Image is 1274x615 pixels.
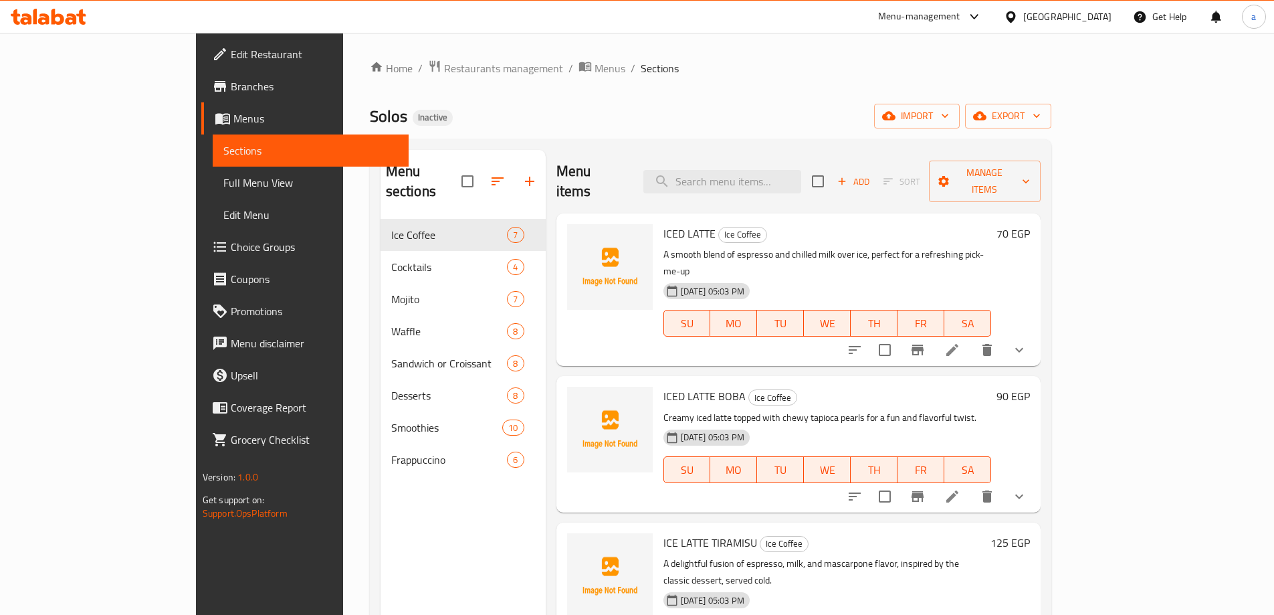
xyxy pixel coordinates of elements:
span: a [1251,9,1256,24]
button: FR [897,310,944,337]
span: Menus [595,60,625,76]
button: import [874,104,960,128]
div: Ice Coffee7 [381,219,546,251]
span: export [976,108,1041,124]
svg: Show Choices [1011,342,1027,358]
button: delete [971,480,1003,513]
div: items [507,387,524,404]
span: Ice Coffee [749,390,797,406]
span: [DATE] 05:03 PM [675,431,750,444]
span: Frappuccino [391,452,508,468]
a: Upsell [201,359,409,391]
span: Mojito [391,291,508,307]
span: 7 [508,293,523,306]
div: items [507,259,524,275]
span: Coupons [231,271,398,287]
span: Select section first [875,171,929,192]
span: Ice Coffee [760,536,808,551]
button: SA [944,456,991,483]
div: Desserts [391,387,508,404]
span: [DATE] 05:03 PM [675,594,750,607]
span: Select to update [871,336,899,364]
span: 8 [508,357,523,370]
p: Creamy iced latte topped with chewy tapioca pearls for a fun and flavorful twist. [663,410,992,426]
span: ICED LATTE [663,224,716,244]
span: Ice Coffee [391,227,508,243]
button: WE [804,310,851,337]
span: WE [809,314,845,333]
button: TU [757,456,804,483]
button: FR [897,456,944,483]
div: Frappuccino6 [381,444,546,476]
div: Cocktails4 [381,251,546,283]
div: Inactive [413,110,453,126]
div: items [507,323,524,339]
li: / [631,60,635,76]
a: Edit Menu [213,199,409,231]
span: SU [669,314,706,333]
span: 1.0.0 [237,468,258,486]
span: Version: [203,468,235,486]
input: search [643,170,801,193]
span: Grocery Checklist [231,432,398,448]
h6: 90 EGP [996,387,1030,406]
span: Select to update [871,482,899,511]
span: 6 [508,454,523,466]
span: MO [716,314,752,333]
span: Sort sections [482,165,514,197]
p: A smooth blend of espresso and chilled milk over ice, perfect for a refreshing pick-me-up [663,246,992,280]
span: Upsell [231,367,398,383]
img: ICED LATTE BOBA [567,387,653,472]
span: SU [669,460,706,480]
div: items [502,420,524,436]
span: WE [809,460,845,480]
button: show more [1003,480,1035,513]
span: Ice Coffee [719,227,766,242]
button: export [965,104,1051,128]
span: Menus [233,110,398,126]
a: Coupons [201,263,409,295]
div: items [507,355,524,371]
span: TU [762,314,799,333]
span: TH [856,460,892,480]
span: TH [856,314,892,333]
span: TU [762,460,799,480]
span: Cocktails [391,259,508,275]
span: Get support on: [203,491,264,509]
a: Coverage Report [201,391,409,424]
button: Manage items [929,161,1041,202]
button: sort-choices [839,480,871,513]
button: Add section [514,165,546,197]
span: Edit Menu [223,207,398,223]
li: / [418,60,423,76]
span: Branches [231,78,398,94]
div: Waffle8 [381,315,546,347]
div: Mojito7 [381,283,546,315]
span: Add [835,174,871,189]
span: FR [903,460,939,480]
span: import [885,108,949,124]
div: Sandwich or Croissant8 [381,347,546,379]
div: Waffle [391,323,508,339]
svg: Show Choices [1011,489,1027,505]
span: 8 [508,325,523,338]
span: Smoothies [391,420,503,436]
span: Edit Restaurant [231,46,398,62]
span: ICE LATTE TIRAMISU [663,533,757,553]
button: MO [710,310,757,337]
span: MO [716,460,752,480]
a: Branches [201,70,409,102]
a: Sections [213,135,409,167]
div: Ice Coffee [760,536,809,552]
h6: 125 EGP [990,533,1030,552]
span: FR [903,314,939,333]
div: Desserts8 [381,379,546,412]
div: Ice Coffee [718,227,767,243]
a: Support.OpsPlatform [203,505,288,522]
button: Add [832,171,875,192]
div: Sandwich or Croissant [391,355,508,371]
